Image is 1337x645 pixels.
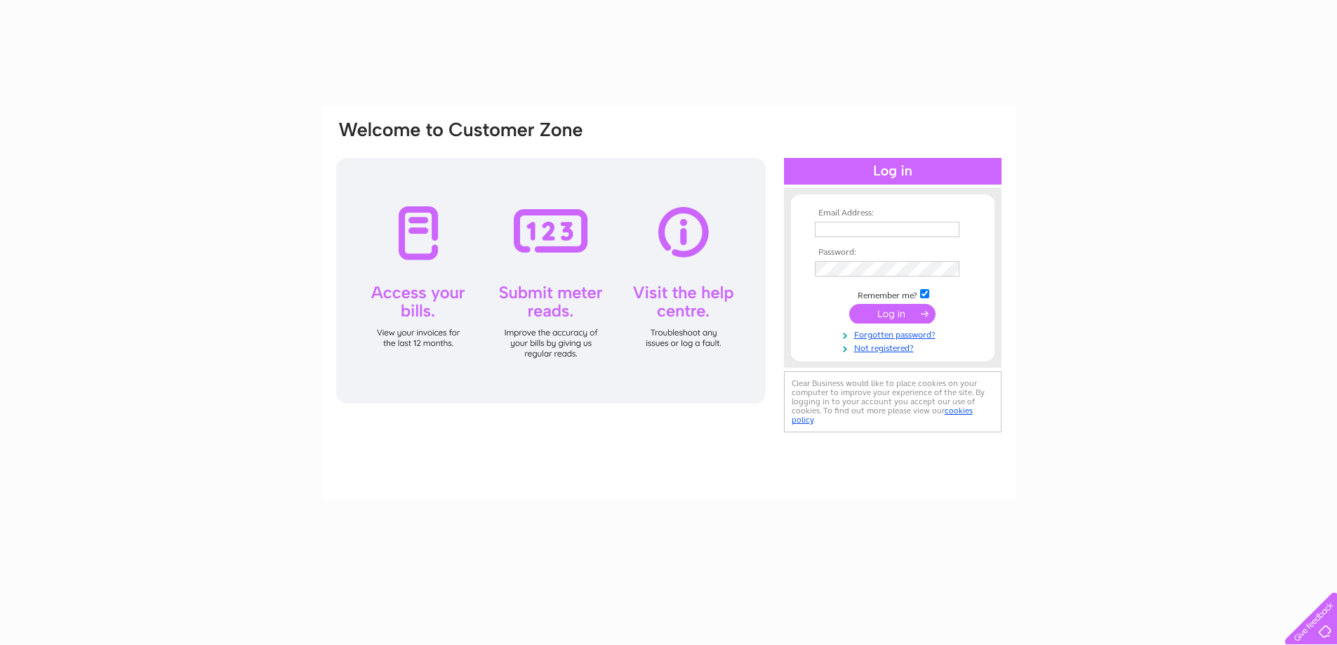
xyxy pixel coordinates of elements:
[815,340,974,354] a: Not registered?
[849,304,936,324] input: Submit
[784,371,1002,432] div: Clear Business would like to place cookies on your computer to improve your experience of the sit...
[792,406,973,425] a: cookies policy
[815,327,974,340] a: Forgotten password?
[811,287,974,301] td: Remember me?
[811,208,974,218] th: Email Address:
[811,248,974,258] th: Password:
